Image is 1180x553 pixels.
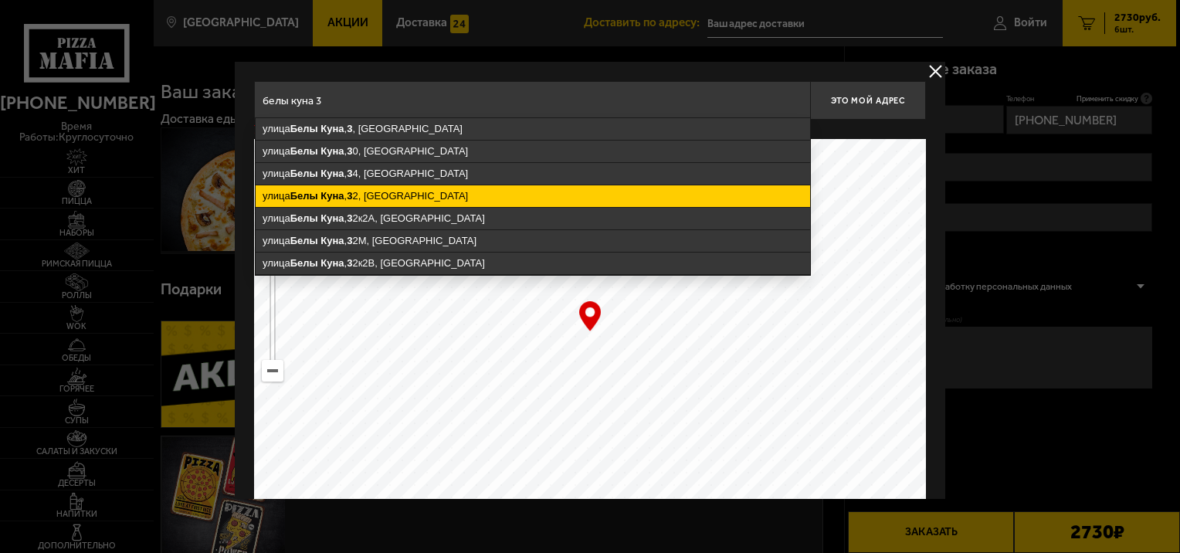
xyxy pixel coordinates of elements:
ymaps: Куна [320,168,344,179]
ymaps: улица , 0, [GEOGRAPHIC_DATA] [256,141,810,162]
ymaps: 3 [347,235,352,246]
ymaps: улица , 2к2В, [GEOGRAPHIC_DATA] [256,253,810,274]
ymaps: 3 [347,212,352,224]
p: Укажите дом на карте или в поле ввода [254,124,472,136]
ymaps: улица , 2М, [GEOGRAPHIC_DATA] [256,230,810,252]
ymaps: Куна [320,123,344,134]
ymaps: улица , 2, [GEOGRAPHIC_DATA] [256,185,810,207]
ymaps: Куна [320,145,344,157]
button: Это мой адрес [810,81,926,120]
ymaps: 3 [347,168,352,179]
ymaps: улица , 4, [GEOGRAPHIC_DATA] [256,163,810,185]
ymaps: 3 [347,190,352,202]
ymaps: Белы [290,145,318,157]
ymaps: Белы [290,190,318,202]
ymaps: 3 [347,257,352,269]
ymaps: Белы [290,235,318,246]
input: Введите адрес доставки [254,81,810,120]
ymaps: Белы [290,123,318,134]
button: delivery type [926,62,945,81]
ymaps: Белы [290,168,318,179]
ymaps: Куна [320,212,344,224]
ymaps: 3 [347,145,352,157]
ymaps: 3 [347,123,352,134]
ymaps: Белы [290,212,318,224]
ymaps: Куна [320,190,344,202]
ymaps: Белы [290,257,318,269]
ymaps: улица , 2к2А, [GEOGRAPHIC_DATA] [256,208,810,229]
ymaps: Куна [320,257,344,269]
span: Это мой адрес [831,96,905,106]
ymaps: Куна [320,235,344,246]
ymaps: улица , , [GEOGRAPHIC_DATA] [256,118,810,140]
